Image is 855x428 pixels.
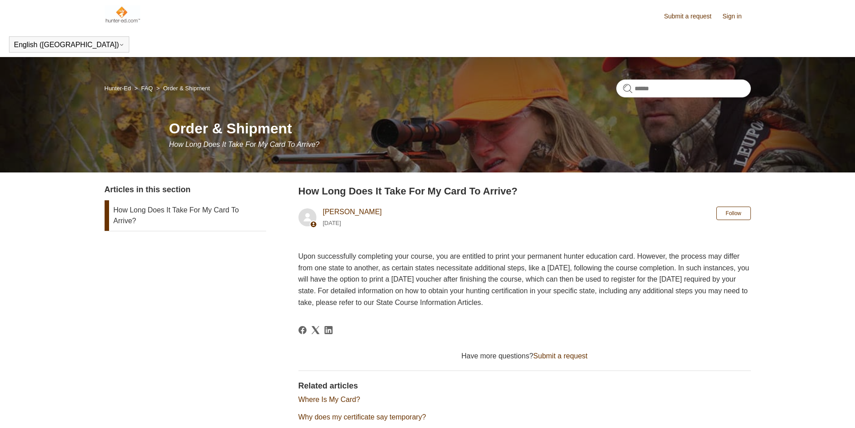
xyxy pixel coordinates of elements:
svg: Share this page on X Corp [311,326,320,334]
a: Facebook [298,326,307,334]
a: [PERSON_NAME] [323,208,382,216]
a: How Long Does It Take For My Card To Arrive? [105,200,266,231]
svg: Share this page on Facebook [298,326,307,334]
time: 05/10/2024, 15:03 [323,220,341,226]
a: Sign in [723,12,751,21]
li: Hunter-Ed [105,85,133,92]
a: Submit a request [664,12,720,21]
a: LinkedIn [324,326,333,334]
button: Follow Article [716,207,751,220]
a: Submit a request [533,352,588,360]
button: English ([GEOGRAPHIC_DATA]) [14,41,124,49]
a: Hunter-Ed [105,85,131,92]
span: Articles in this section [105,185,191,194]
h1: Order & Shipment [169,118,751,139]
span: How Long Does It Take For My Card To Arrive? [169,141,320,148]
img: Hunter-Ed Help Center home page [105,5,141,23]
input: Search [616,79,751,97]
a: X Corp [311,326,320,334]
a: Where Is My Card? [298,396,360,403]
svg: Share this page on LinkedIn [324,326,333,334]
h2: Related articles [298,380,751,392]
p: Upon successfully completing your course, you are entitled to print your permanent hunter educati... [298,251,751,308]
a: Order & Shipment [163,85,210,92]
li: FAQ [132,85,154,92]
div: Have more questions? [298,351,751,362]
a: Why does my certificate say temporary? [298,413,426,421]
li: Order & Shipment [154,85,210,92]
a: FAQ [141,85,153,92]
h2: How Long Does It Take For My Card To Arrive? [298,184,751,199]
